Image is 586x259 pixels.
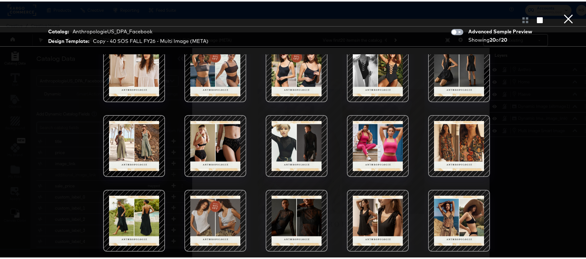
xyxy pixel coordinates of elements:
div: Advanced Sample Preview [468,27,534,34]
strong: Catalog: [48,27,69,34]
div: Copy - 40 SOS FALL FY26 - Multi Image (META) [93,36,209,43]
div: Showing of [468,35,534,42]
strong: 20 [490,35,496,41]
strong: Design Template: [48,36,89,43]
strong: 20 [501,35,507,41]
div: AnthropologieUS_DPA_Facebook [73,27,152,34]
